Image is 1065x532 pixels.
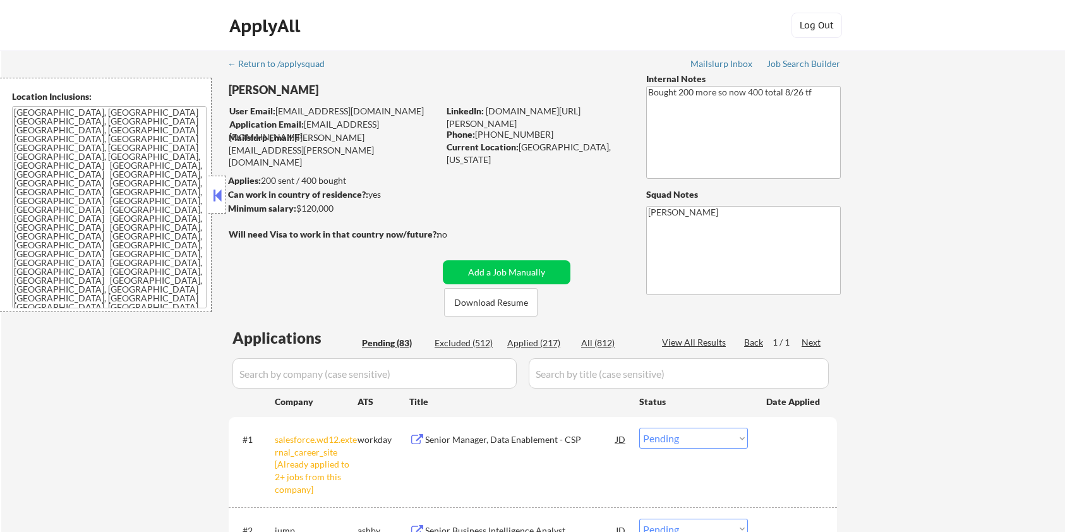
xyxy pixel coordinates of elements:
div: [EMAIL_ADDRESS][DOMAIN_NAME] [229,118,438,143]
div: Senior Manager, Data Enablement - CSP [425,433,616,446]
div: ← Return to /applysquad [227,59,337,68]
div: Location Inclusions: [12,90,207,103]
div: Pending (83) [362,337,425,349]
strong: Can work in country of residence?: [228,189,368,200]
div: workday [358,433,409,446]
div: Date Applied [766,396,822,408]
strong: Will need Visa to work in that country now/future?: [229,229,439,239]
div: Internal Notes [646,73,841,85]
div: $120,000 [228,202,438,215]
div: Mailslurp Inbox [690,59,754,68]
button: Add a Job Manually [443,260,570,284]
strong: LinkedIn: [447,106,484,116]
div: no [437,228,473,241]
strong: Mailslurp Email: [229,132,294,143]
div: JD [615,428,627,450]
div: Job Search Builder [767,59,841,68]
strong: Applies: [228,175,261,186]
div: Title [409,396,627,408]
button: Download Resume [444,288,538,317]
strong: Application Email: [229,119,304,130]
div: 1 / 1 [773,336,802,349]
div: ApplyAll [229,15,304,37]
div: [PERSON_NAME] [229,82,488,98]
div: [EMAIL_ADDRESS][DOMAIN_NAME] [229,105,438,118]
a: [DOMAIN_NAME][URL] [PERSON_NAME] [447,106,582,129]
strong: User Email: [229,106,275,116]
div: yes [228,188,435,201]
strong: Minimum salary: [228,203,296,214]
div: [PERSON_NAME][EMAIL_ADDRESS][PERSON_NAME][DOMAIN_NAME] [229,131,438,169]
div: 200 sent / 400 bought [228,174,438,187]
div: Company [275,396,358,408]
div: Squad Notes [646,188,841,201]
a: Job Search Builder [767,59,841,71]
div: [GEOGRAPHIC_DATA], [US_STATE] [447,141,625,166]
div: Excluded (512) [435,337,498,349]
div: All (812) [581,337,644,349]
div: ATS [358,396,409,408]
div: #1 [243,433,265,446]
a: Mailslurp Inbox [690,59,754,71]
div: Status [639,390,748,413]
div: Applications [232,330,358,346]
a: ← Return to /applysquad [227,59,337,71]
input: Search by title (case sensitive) [529,358,829,389]
strong: Current Location: [447,142,519,152]
div: Back [744,336,764,349]
input: Search by company (case sensitive) [232,358,517,389]
div: View All Results [662,336,730,349]
div: Next [802,336,822,349]
strong: Phone: [447,129,475,140]
button: Log Out [791,13,842,38]
div: salesforce.wd12.external_career_site [Already applied to 2+ jobs from this company] [275,433,358,495]
div: Applied (217) [507,337,570,349]
div: [PHONE_NUMBER] [447,128,625,141]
